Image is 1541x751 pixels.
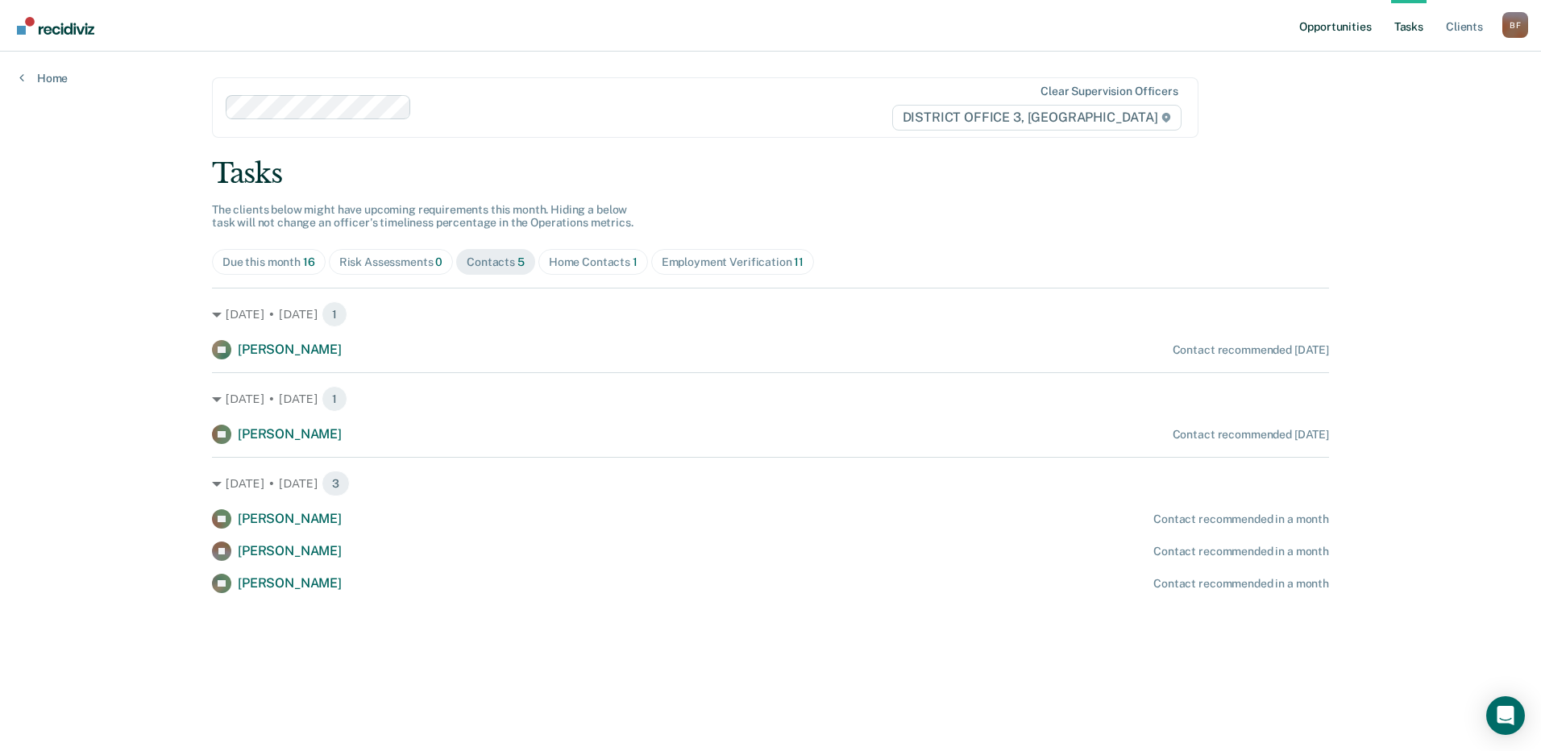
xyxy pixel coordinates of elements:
[1173,428,1329,442] div: Contact recommended [DATE]
[1502,12,1528,38] button: Profile dropdown button
[517,255,525,268] span: 5
[238,342,342,357] span: [PERSON_NAME]
[238,426,342,442] span: [PERSON_NAME]
[467,255,525,269] div: Contacts
[238,511,342,526] span: [PERSON_NAME]
[212,386,1329,412] div: [DATE] • [DATE] 1
[322,301,347,327] span: 1
[212,301,1329,327] div: [DATE] • [DATE] 1
[238,543,342,558] span: [PERSON_NAME]
[892,105,1182,131] span: DISTRICT OFFICE 3, [GEOGRAPHIC_DATA]
[549,255,638,269] div: Home Contacts
[1040,85,1178,98] div: Clear supervision officers
[1153,577,1329,591] div: Contact recommended in a month
[633,255,638,268] span: 1
[322,386,347,412] span: 1
[212,471,1329,496] div: [DATE] • [DATE] 3
[1153,512,1329,526] div: Contact recommended in a month
[1486,696,1525,735] div: Open Intercom Messenger
[1173,343,1329,357] div: Contact recommended [DATE]
[19,71,68,85] a: Home
[212,203,633,230] span: The clients below might have upcoming requirements this month. Hiding a below task will not chang...
[303,255,315,268] span: 16
[339,255,443,269] div: Risk Assessments
[17,17,94,35] img: Recidiviz
[322,471,350,496] span: 3
[1502,12,1528,38] div: B F
[222,255,315,269] div: Due this month
[1153,545,1329,558] div: Contact recommended in a month
[238,575,342,591] span: [PERSON_NAME]
[435,255,442,268] span: 0
[212,157,1329,190] div: Tasks
[794,255,804,268] span: 11
[662,255,804,269] div: Employment Verification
